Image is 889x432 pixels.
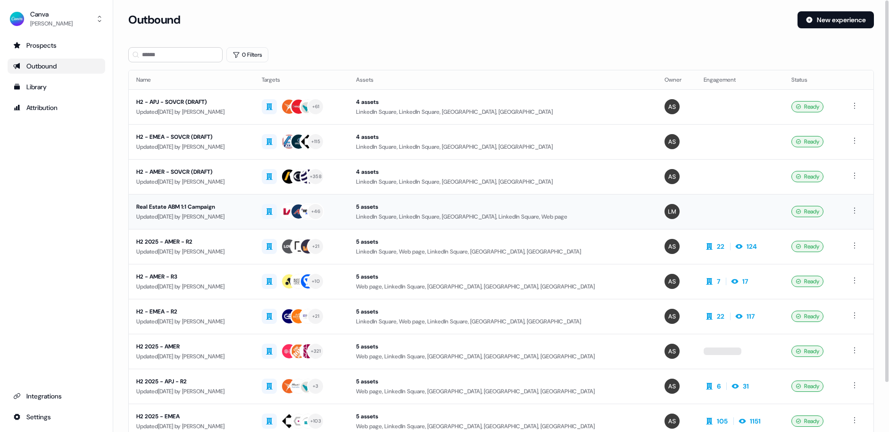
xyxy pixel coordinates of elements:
th: Engagement [696,70,784,89]
div: LinkedIn Square, Web page, LinkedIn Square, [GEOGRAPHIC_DATA], [GEOGRAPHIC_DATA] [356,247,649,256]
div: 105 [717,416,728,426]
div: Integrations [13,391,100,401]
div: Updated [DATE] by [PERSON_NAME] [136,387,247,396]
div: Canva [30,9,73,19]
div: Web page, LinkedIn Square, [GEOGRAPHIC_DATA], [GEOGRAPHIC_DATA], [GEOGRAPHIC_DATA] [356,387,649,396]
div: [PERSON_NAME] [30,19,73,28]
div: LinkedIn Square, LinkedIn Square, [GEOGRAPHIC_DATA], LinkedIn Square, Web page [356,212,649,221]
th: Targets [254,70,349,89]
a: Go to templates [8,79,105,94]
div: Ready [791,171,823,182]
div: Updated [DATE] by [PERSON_NAME] [136,107,247,117]
div: Ready [791,136,823,147]
div: H2 2025 - AMER [136,342,247,351]
div: Attribution [13,103,100,112]
a: Go to prospects [8,38,105,53]
a: Go to integrations [8,409,105,424]
div: 5 assets [356,412,649,421]
div: Ready [791,241,823,252]
div: Ready [791,346,823,357]
div: H2 - EMEA - SOVCR (DRAFT) [136,132,247,142]
div: + 321 [311,347,321,356]
div: LinkedIn Square, LinkedIn Square, [GEOGRAPHIC_DATA], [GEOGRAPHIC_DATA] [356,107,649,117]
div: Web page, LinkedIn Square, [GEOGRAPHIC_DATA], [GEOGRAPHIC_DATA], [GEOGRAPHIC_DATA] [356,422,649,431]
img: Anna [665,414,680,429]
div: 5 assets [356,237,649,246]
img: Anna [665,274,680,289]
div: Outbound [13,61,100,71]
img: Anna [665,379,680,394]
div: 17 [742,277,748,286]
button: 0 Filters [226,47,268,62]
div: 4 assets [356,132,649,142]
div: + 21 [312,242,319,251]
div: LinkedIn Square, LinkedIn Square, [GEOGRAPHIC_DATA], [GEOGRAPHIC_DATA] [356,142,649,152]
th: Name [129,70,254,89]
div: + 61 [312,102,320,111]
div: 4 assets [356,97,649,107]
div: 7 [717,277,720,286]
button: Canva[PERSON_NAME] [8,8,105,30]
div: 4 assets [356,167,649,177]
div: Web page, LinkedIn Square, [GEOGRAPHIC_DATA], [GEOGRAPHIC_DATA], [GEOGRAPHIC_DATA] [356,282,649,291]
h3: Outbound [128,13,180,27]
div: 1151 [750,416,761,426]
img: Anna [665,99,680,114]
div: Updated [DATE] by [PERSON_NAME] [136,177,247,186]
div: Ready [791,206,823,217]
div: H2 2025 - AMER - R2 [136,237,247,246]
div: 6 [717,381,721,391]
div: Ready [791,311,823,322]
div: + 10 [312,277,320,286]
div: 22 [717,312,724,321]
div: Updated [DATE] by [PERSON_NAME] [136,317,247,326]
div: Ready [791,276,823,287]
div: Ready [791,381,823,392]
div: LinkedIn Square, Web page, LinkedIn Square, [GEOGRAPHIC_DATA], [GEOGRAPHIC_DATA] [356,317,649,326]
div: Updated [DATE] by [PERSON_NAME] [136,282,247,291]
div: 5 assets [356,202,649,212]
img: Anna [665,344,680,359]
div: Updated [DATE] by [PERSON_NAME] [136,142,247,152]
div: Prospects [13,41,100,50]
a: Go to attribution [8,100,105,115]
div: Library [13,82,100,92]
button: New experience [798,11,874,28]
div: Ready [791,101,823,112]
div: + 103 [310,417,321,425]
div: + 21 [312,312,319,321]
div: Updated [DATE] by [PERSON_NAME] [136,212,247,221]
div: + 3 [313,382,319,390]
div: H2 - AMER - R3 [136,272,247,281]
div: + 46 [311,207,320,216]
div: Real Estate ABM 1:1 Campaign [136,202,247,212]
div: H2 2025 - EMEA [136,412,247,421]
div: Ready [791,415,823,427]
img: Anna [665,309,680,324]
th: Owner [657,70,696,89]
div: Settings [13,412,100,422]
div: 5 assets [356,342,649,351]
div: 124 [747,242,757,251]
div: Updated [DATE] by [PERSON_NAME] [136,352,247,361]
a: Go to integrations [8,389,105,404]
a: Go to outbound experience [8,59,105,74]
img: Anna [665,134,680,149]
th: Status [784,70,841,89]
div: + 115 [311,137,320,146]
img: Anna [665,169,680,184]
div: Web page, LinkedIn Square, [GEOGRAPHIC_DATA], [GEOGRAPHIC_DATA], [GEOGRAPHIC_DATA] [356,352,649,361]
div: Updated [DATE] by [PERSON_NAME] [136,247,247,256]
div: H2 - APJ - SOVCR (DRAFT) [136,97,247,107]
div: 5 assets [356,307,649,316]
div: 5 assets [356,272,649,281]
div: LinkedIn Square, LinkedIn Square, [GEOGRAPHIC_DATA], [GEOGRAPHIC_DATA] [356,177,649,186]
div: 117 [747,312,755,321]
div: + 358 [310,172,322,181]
img: Anna [665,239,680,254]
th: Assets [349,70,657,89]
div: Updated [DATE] by [PERSON_NAME] [136,422,247,431]
img: Lauren [665,204,680,219]
div: H2 - AMER - SOVCR (DRAFT) [136,167,247,177]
